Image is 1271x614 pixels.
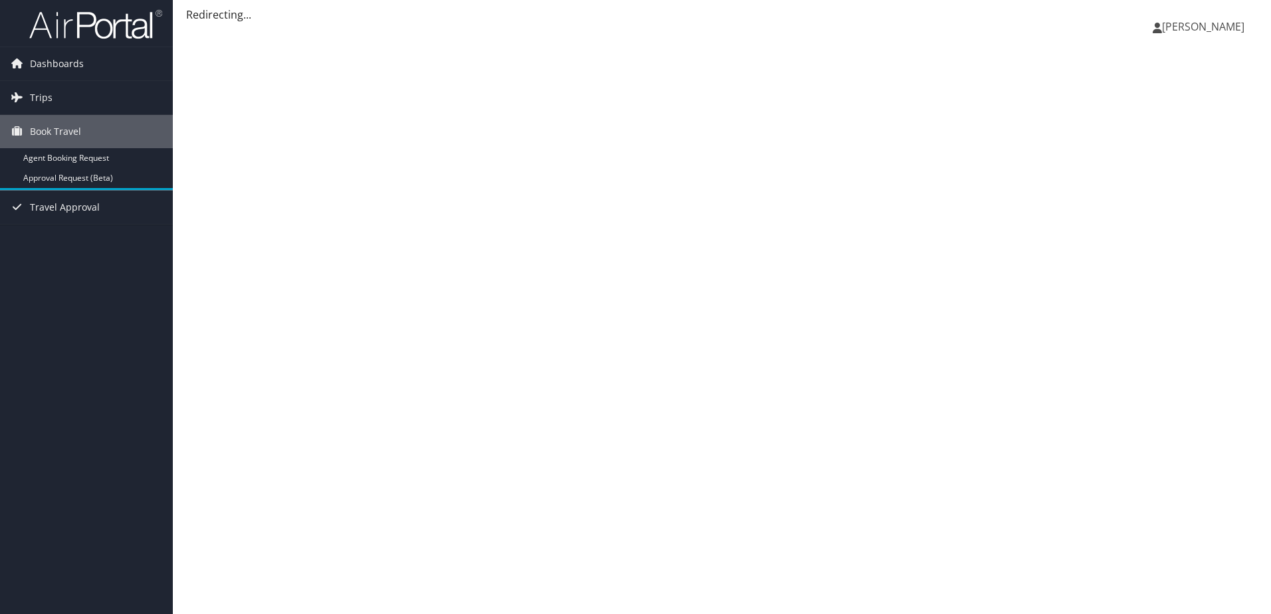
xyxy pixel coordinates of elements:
[1153,7,1258,47] a: [PERSON_NAME]
[29,9,162,40] img: airportal-logo.png
[186,7,1258,23] div: Redirecting...
[1162,19,1244,34] span: [PERSON_NAME]
[30,191,100,224] span: Travel Approval
[30,47,84,80] span: Dashboards
[30,115,81,148] span: Book Travel
[30,81,53,114] span: Trips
